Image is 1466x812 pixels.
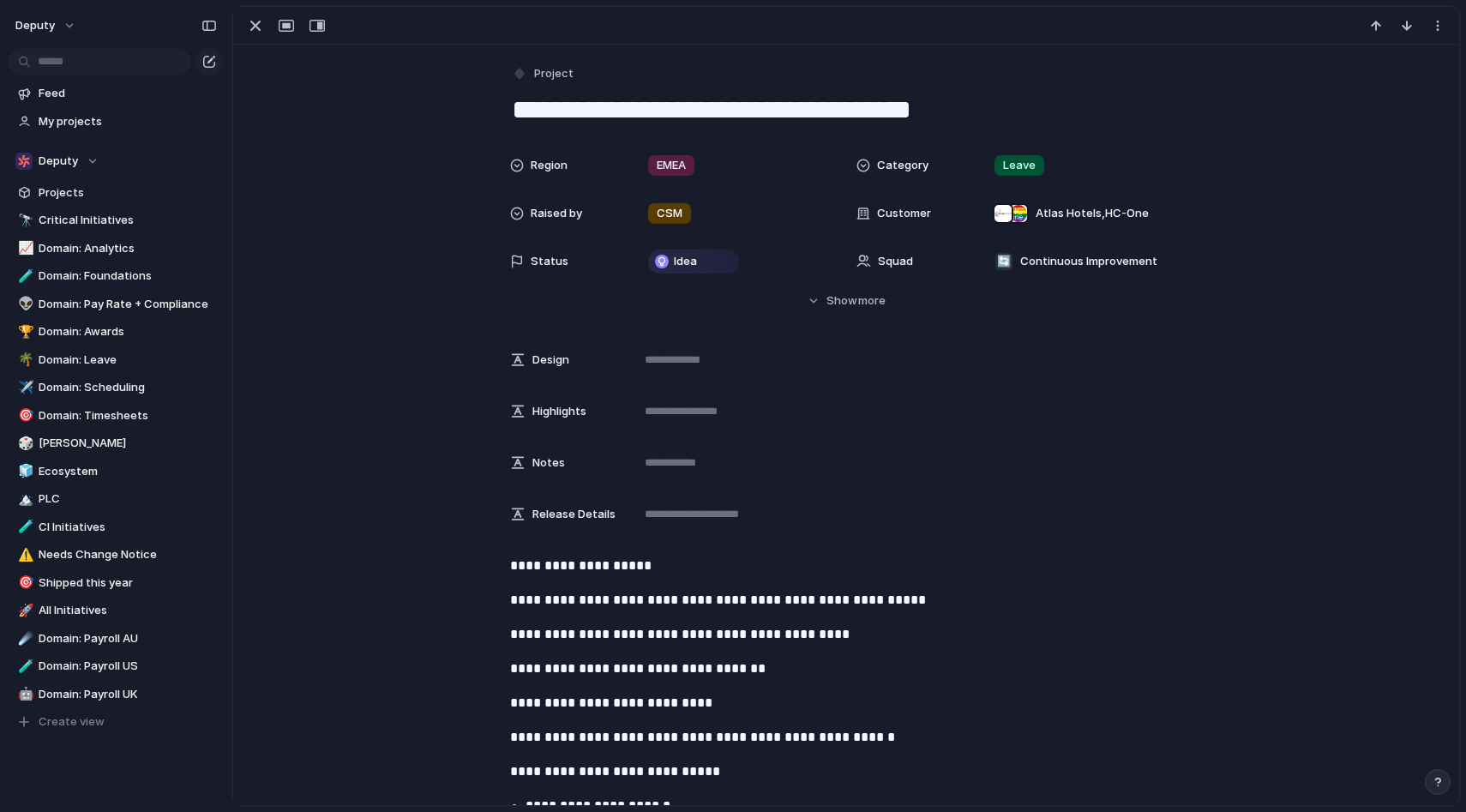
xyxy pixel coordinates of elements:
span: CSM [657,205,682,222]
span: Show [826,292,857,310]
span: [PERSON_NAME] [39,435,217,452]
div: 🎯 [18,406,30,425]
span: Region [531,157,568,174]
button: 🎯 [15,407,33,424]
span: Continuous Improvement [1020,253,1157,270]
button: 🏔️ [15,490,33,508]
span: Critical Initiatives [39,212,217,229]
div: 🚀 [18,601,30,621]
button: 🧪 [15,519,33,536]
div: 🎲 [18,434,30,454]
span: Status [531,253,568,270]
button: 🧊 [15,463,33,480]
div: 🏔️ [18,490,30,509]
div: ⚠️ [18,545,30,565]
span: All Initiatives [39,602,217,619]
span: Domain: Awards [39,323,217,340]
a: 🌴Domain: Leave [9,347,223,373]
div: 🧊 [18,461,30,481]
button: 🎯 [15,574,33,592]
a: 🧪CI Initiatives [9,514,223,540]
button: deputy [8,12,85,39]
div: 🧪 [18,267,30,286]
span: Domain: Scheduling [39,379,217,396]
span: Design [532,352,569,369]
span: PLC [39,490,217,508]
span: Domain: Analytics [39,240,217,257]
a: 🎯Domain: Timesheets [9,403,223,429]
span: Domain: Pay Rate + Compliance [39,296,217,313]
button: ⚠️ [15,546,33,563]
button: 📈 [15,240,33,257]
span: Create view [39,713,105,731]
a: 🧪Domain: Foundations [9,263,223,289]
a: ☄️Domain: Payroll AU [9,626,223,652]
span: Raised by [531,205,582,222]
button: 🏆 [15,323,33,340]
span: Notes [532,454,565,472]
button: 🎲 [15,435,33,452]
div: 🧪 [18,517,30,537]
button: Project [508,62,579,87]
a: 🎲[PERSON_NAME] [9,430,223,456]
span: Domain: Payroll US [39,658,217,675]
button: 🔭 [15,212,33,229]
a: Projects [9,180,223,206]
a: 🏔️PLC [9,486,223,512]
a: 🚀All Initiatives [9,598,223,623]
span: Category [877,157,928,174]
span: Domain: Timesheets [39,407,217,424]
a: 🧪Domain: Payroll US [9,653,223,679]
a: 👽Domain: Pay Rate + Compliance [9,292,223,317]
div: 🧪 [18,657,30,677]
span: Leave [1003,157,1036,174]
div: 🎯 [18,573,30,592]
a: ✈️Domain: Scheduling [9,375,223,400]
span: Domain: Foundations [39,268,217,285]
span: Idea [674,253,697,270]
a: Feed [9,81,223,106]
span: Squad [878,253,913,270]
button: Showmore [510,286,1182,316]
a: 🤖Domain: Payroll UK [9,682,223,707]
span: Shipped this year [39,574,217,592]
span: Atlas Hotels , HC-One [1036,205,1149,222]
div: ☄️ [18,629,30,648]
a: 📈Domain: Analytics [9,236,223,262]
div: 📈 [18,238,30,258]
div: ✈️ [18,378,30,398]
span: Feed [39,85,217,102]
button: 🤖 [15,686,33,703]
button: 🧪 [15,658,33,675]
span: Deputy [39,153,78,170]
div: 🌴 [18,350,30,370]
div: 🔄 [995,253,1012,270]
a: 🎯Shipped this year [9,570,223,596]
span: CI Initiatives [39,519,217,536]
button: 🧪 [15,268,33,285]
span: Project [534,65,574,82]
span: deputy [15,17,55,34]
span: Highlights [532,403,586,420]
span: Release Details [532,506,616,523]
span: Customer [877,205,931,222]
button: Deputy [9,148,223,174]
span: Domain: Payroll UK [39,686,217,703]
button: 🚀 [15,602,33,619]
span: Domain: Payroll AU [39,630,217,647]
a: 🏆Domain: Awards [9,319,223,345]
a: 🧊Ecosystem [9,459,223,484]
button: 👽 [15,296,33,313]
